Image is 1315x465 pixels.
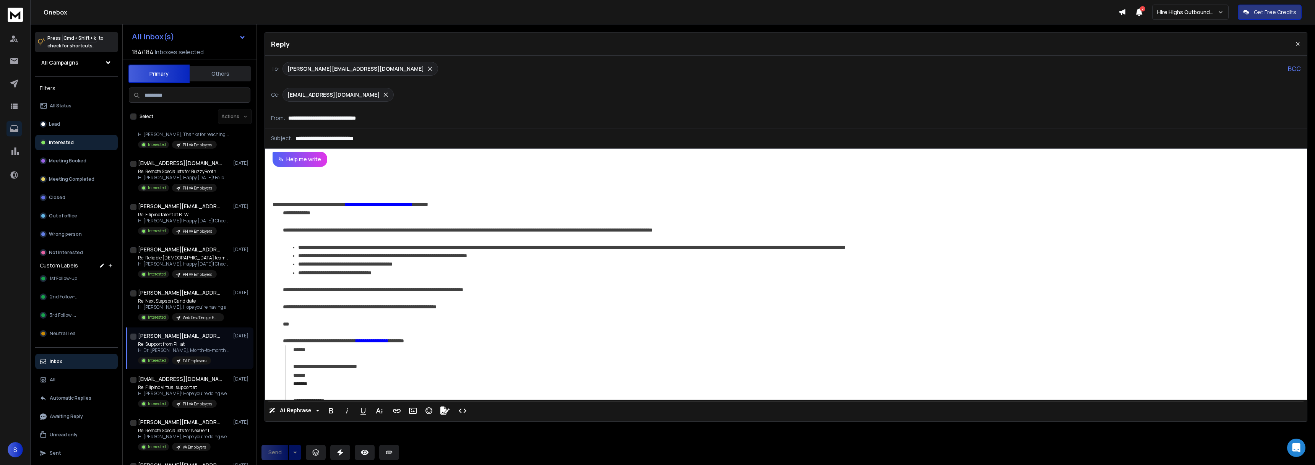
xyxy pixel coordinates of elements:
[49,231,82,237] p: Wrong person
[267,403,321,418] button: AI Rephrase
[50,294,81,300] span: 2nd Follow-up
[148,228,166,234] p: Interested
[183,142,212,148] p: PH VA Employers
[138,390,230,397] p: Hi [PERSON_NAME]! Hope you're doing well.
[49,139,74,146] p: Interested
[138,203,222,210] h1: [PERSON_NAME][EMAIL_ADDRESS][PERSON_NAME][DOMAIN_NAME]
[35,83,118,94] h3: Filters
[35,446,118,461] button: Sent
[438,403,452,418] button: Signature
[138,428,230,434] p: Re: Remote Specialists for NexGenT
[287,65,424,73] p: [PERSON_NAME][EMAIL_ADDRESS][DOMAIN_NAME]
[40,262,78,269] h3: Custom Labels
[49,213,77,219] p: Out of office
[35,98,118,113] button: All Status
[138,384,230,390] p: Re: Filipino virtual support at
[138,298,227,304] p: Re: Next Steps on Candidate
[49,250,83,256] p: Not Interested
[183,315,219,321] p: Web Dev/Design Employers
[128,65,190,83] button: Primary
[233,333,250,339] p: [DATE]
[233,290,250,296] p: [DATE]
[138,347,230,353] p: Hi Dr. [PERSON_NAME], Month-to-month would be
[126,29,252,44] button: All Inbox(s)
[324,403,338,418] button: Bold (⌘B)
[138,418,222,426] h1: [PERSON_NAME][EMAIL_ADDRESS][DOMAIN_NAME]
[35,354,118,369] button: Inbox
[138,332,222,340] h1: [PERSON_NAME][EMAIL_ADDRESS][DOMAIN_NAME]
[183,401,212,407] p: PH VA Employers
[271,65,279,73] p: To:
[372,403,386,418] button: More Text
[44,8,1119,17] h1: Onebox
[138,212,230,218] p: Re: Filipino talent at BTW
[35,326,118,341] button: Neutral Leads
[8,8,23,22] img: logo
[233,203,250,209] p: [DATE]
[1140,6,1145,11] span: 2
[148,401,166,407] p: Interested
[62,34,97,42] span: Cmd + Shift + k
[35,172,118,187] button: Meeting Completed
[50,413,83,420] p: Awaiting Reply
[50,103,71,109] p: All Status
[8,442,23,457] button: S
[233,419,250,425] p: [DATE]
[271,91,279,99] p: Cc:
[183,272,212,277] p: PH VA Employers
[35,308,118,323] button: 3rd Follow-up
[455,403,470,418] button: Code View
[138,434,230,440] p: Hi [PERSON_NAME], Hope you're doing well.
[138,304,227,310] p: Hi [PERSON_NAME], Hope you're having a
[356,403,370,418] button: Underline (⌘U)
[132,33,174,41] h1: All Inbox(s)
[49,121,60,127] p: Lead
[35,227,118,242] button: Wrong person
[183,358,206,364] p: EA Employers
[148,142,166,147] p: Interested
[138,246,222,253] h1: [PERSON_NAME][EMAIL_ADDRESS][DOMAIN_NAME]
[138,169,230,175] p: Re: Remote Specialists for BuzzyBooth
[233,376,250,382] p: [DATE]
[35,135,118,150] button: Interested
[233,160,250,166] p: [DATE]
[35,427,118,442] button: Unread only
[183,185,212,191] p: PH VA Employers
[138,289,222,296] h1: [PERSON_NAME][EMAIL_ADDRESS]
[50,450,61,456] p: Sent
[1157,8,1218,16] p: Hire Highs Outbound Engine
[155,47,204,57] h3: Inboxes selected
[50,358,62,365] p: Inbox
[138,255,230,261] p: Re: Reliable [DEMOGRAPHIC_DATA] teams at
[35,153,118,169] button: Meeting Booked
[233,246,250,253] p: [DATE]
[390,403,404,418] button: Insert Link (⌘K)
[271,114,285,122] p: From:
[406,403,420,418] button: Insert Image (⌘P)
[35,271,118,286] button: 1st Follow-up
[148,444,166,450] p: Interested
[35,245,118,260] button: Not Interested
[148,358,166,363] p: Interested
[138,341,230,347] p: Re: Support from PH at
[271,134,292,142] p: Subject:
[190,65,251,82] button: Others
[50,331,81,337] span: Neutral Leads
[138,131,230,138] p: Hi [PERSON_NAME], Thanks for reaching out!
[49,194,65,201] p: Closed
[422,403,436,418] button: Emoticons
[41,59,78,66] h1: All Campaigns
[148,271,166,277] p: Interested
[271,39,290,49] p: Reply
[50,312,79,318] span: 3rd Follow-up
[1288,64,1301,73] p: BCC
[138,159,222,167] h1: [EMAIL_ADDRESS][DOMAIN_NAME]
[47,34,104,50] p: Press to check for shortcuts.
[278,407,313,414] span: AI Rephrase
[49,158,86,164] p: Meeting Booked
[35,390,118,406] button: Automatic Replies
[35,372,118,387] button: All
[49,176,94,182] p: Meeting Completed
